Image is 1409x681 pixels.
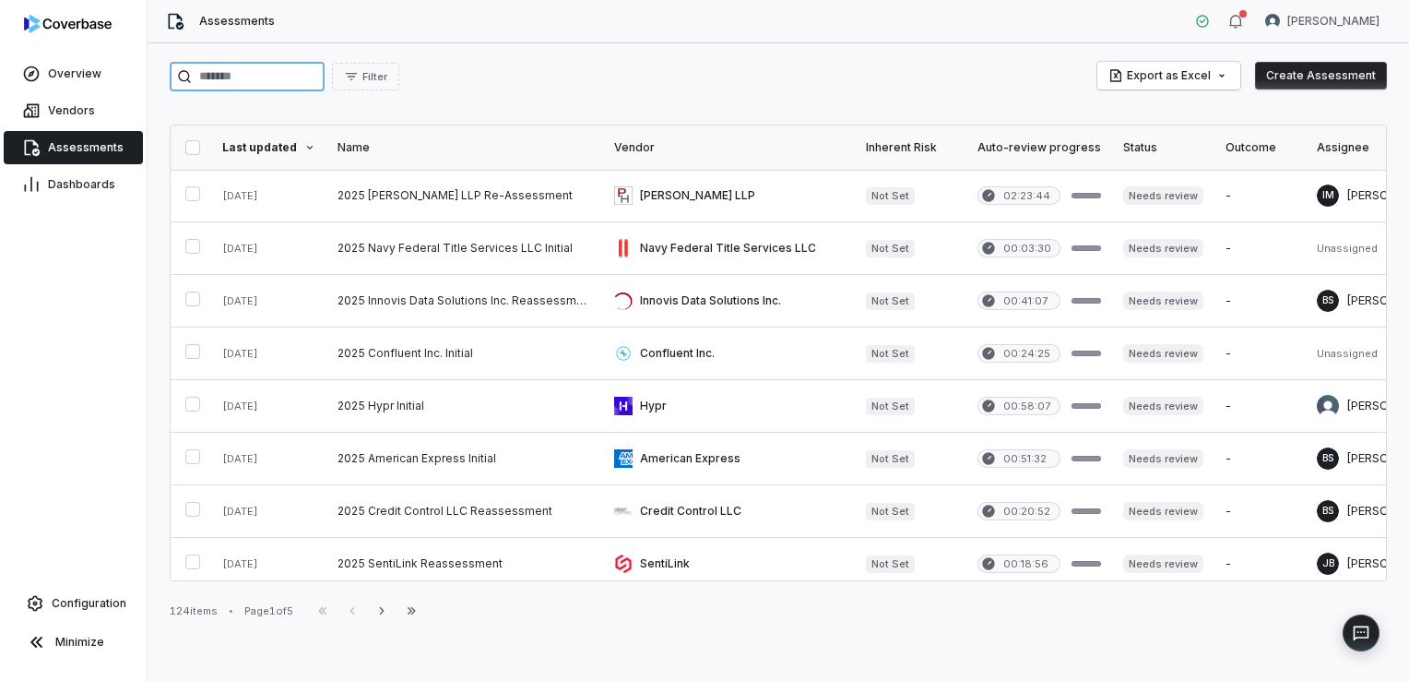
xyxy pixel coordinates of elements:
a: Vendors [4,94,143,127]
span: Overview [48,66,101,81]
div: Status [1123,140,1203,155]
td: - [1214,170,1306,222]
div: Auto-review progress [977,140,1101,155]
img: logo-D7KZi-bG.svg [24,15,112,33]
div: Outcome [1225,140,1295,155]
span: Dashboards [48,177,115,192]
span: Assessments [199,14,275,29]
span: BS [1317,500,1339,522]
td: - [1214,433,1306,485]
td: - [1214,275,1306,328]
span: JB [1317,553,1339,575]
button: Jonathan Lee avatar[PERSON_NAME] [1254,7,1391,35]
a: Assessments [4,131,143,164]
div: Name [337,140,592,155]
span: Minimize [55,635,104,650]
div: Last updated [222,140,315,155]
div: Inherent Risk [866,140,955,155]
span: BS [1317,448,1339,470]
div: Vendor [614,140,844,155]
a: Dashboards [4,168,143,201]
a: Configuration [7,587,139,620]
div: 124 items [170,604,218,618]
span: Assessments [48,140,124,155]
button: Export as Excel [1097,62,1240,90]
span: [PERSON_NAME] [1287,14,1379,29]
td: - [1214,485,1306,538]
div: Page 1 of 5 [244,604,293,618]
td: - [1214,538,1306,591]
button: Filter [332,63,399,90]
span: BS [1317,290,1339,312]
button: Minimize [7,624,139,661]
span: Configuration [52,596,126,611]
img: Jonathan Lee avatar [1265,14,1280,29]
td: - [1214,328,1306,380]
img: Madison Hull avatar [1317,395,1339,417]
td: - [1214,222,1306,275]
span: IM [1317,185,1339,207]
span: Vendors [48,103,95,118]
button: Create Assessment [1255,62,1387,90]
div: • [229,604,233,617]
td: - [1214,380,1306,433]
a: Overview [4,57,143,90]
span: Filter [362,70,387,84]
